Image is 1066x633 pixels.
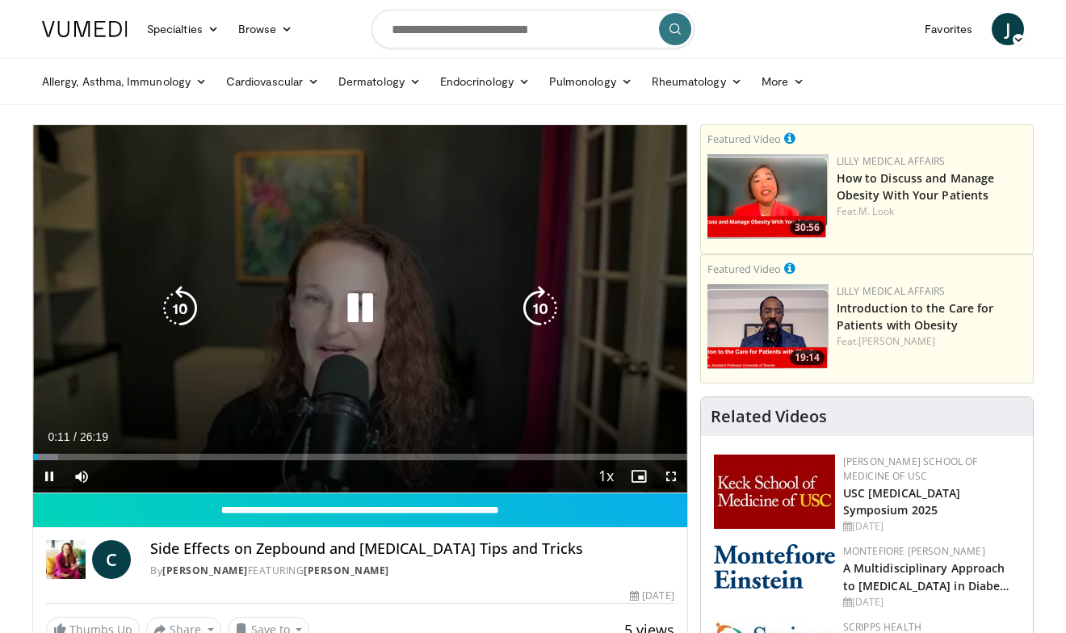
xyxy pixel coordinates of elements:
[843,485,961,518] a: USC [MEDICAL_DATA] Symposium 2025
[858,204,894,218] a: M. Look
[843,595,1020,610] div: [DATE]
[46,540,86,579] img: Dr. Carolynn Francavilla
[48,430,69,443] span: 0:11
[92,540,131,579] a: C
[707,132,781,146] small: Featured Video
[915,13,982,45] a: Favorites
[33,454,687,460] div: Progress Bar
[837,154,946,168] a: Lilly Medical Affairs
[837,170,995,203] a: How to Discuss and Manage Obesity With Your Patients
[329,65,430,98] a: Dermatology
[714,455,835,529] img: 7b941f1f-d101-407a-8bfa-07bd47db01ba.png.150x105_q85_autocrop_double_scale_upscale_version-0.2.jpg
[32,65,216,98] a: Allergy, Asthma, Immunology
[304,564,389,577] a: [PERSON_NAME]
[843,544,985,558] a: Montefiore [PERSON_NAME]
[992,13,1024,45] a: J
[843,455,978,483] a: [PERSON_NAME] School of Medicine of USC
[707,154,829,239] a: 30:56
[80,430,108,443] span: 26:19
[430,65,539,98] a: Endocrinology
[33,460,65,493] button: Pause
[216,65,329,98] a: Cardiovascular
[539,65,642,98] a: Pulmonology
[65,460,98,493] button: Mute
[707,284,829,369] img: acc2e291-ced4-4dd5-b17b-d06994da28f3.png.150x105_q85_crop-smart_upscale.png
[229,13,303,45] a: Browse
[162,564,248,577] a: [PERSON_NAME]
[630,589,674,603] div: [DATE]
[150,540,674,558] h4: Side Effects on Zepbound and [MEDICAL_DATA] Tips and Tricks
[655,460,687,493] button: Fullscreen
[790,350,825,365] span: 19:14
[837,284,946,298] a: Lilly Medical Affairs
[843,560,1010,593] a: A Multidisciplinary Approach to [MEDICAL_DATA] in Diabe…
[623,460,655,493] button: Enable picture-in-picture mode
[707,284,829,369] a: 19:14
[752,65,814,98] a: More
[858,334,935,348] a: [PERSON_NAME]
[837,300,994,333] a: Introduction to the Care for Patients with Obesity
[711,407,827,426] h4: Related Videos
[837,204,1026,219] div: Feat.
[150,564,674,578] div: By FEATURING
[42,21,128,37] img: VuMedi Logo
[33,125,687,493] video-js: Video Player
[73,430,77,443] span: /
[714,544,835,589] img: b0142b4c-93a1-4b58-8f91-5265c282693c.png.150x105_q85_autocrop_double_scale_upscale_version-0.2.png
[371,10,695,48] input: Search topics, interventions
[837,334,1026,349] div: Feat.
[590,460,623,493] button: Playback Rate
[707,262,781,276] small: Featured Video
[707,154,829,239] img: c98a6a29-1ea0-4bd5-8cf5-4d1e188984a7.png.150x105_q85_crop-smart_upscale.png
[843,519,1020,534] div: [DATE]
[790,220,825,235] span: 30:56
[642,65,752,98] a: Rheumatology
[137,13,229,45] a: Specialties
